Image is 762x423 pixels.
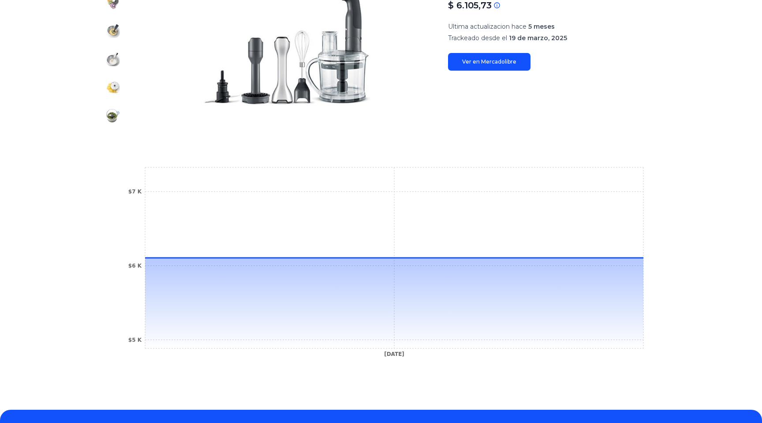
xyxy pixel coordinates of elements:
[106,52,120,66] img: Breville Bsb530xl El Todo En Una Estación De Procesamiento
[448,23,527,30] span: Ultima actualizacion hace
[106,109,120,123] img: Breville Bsb530xl El Todo En Una Estación De Procesamiento
[448,53,530,71] a: Ver en Mercadolibre
[128,263,142,269] tspan: $6 K
[448,34,507,42] span: Trackeado desde el
[128,337,142,343] tspan: $5 K
[384,351,404,357] tspan: [DATE]
[509,34,567,42] span: 19 de marzo, 2025
[528,23,555,30] span: 5 meses
[128,189,142,195] tspan: $7 K
[106,80,120,94] img: Breville Bsb530xl El Todo En Una Estación De Procesamiento
[106,24,120,38] img: Breville Bsb530xl El Todo En Una Estación De Procesamiento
